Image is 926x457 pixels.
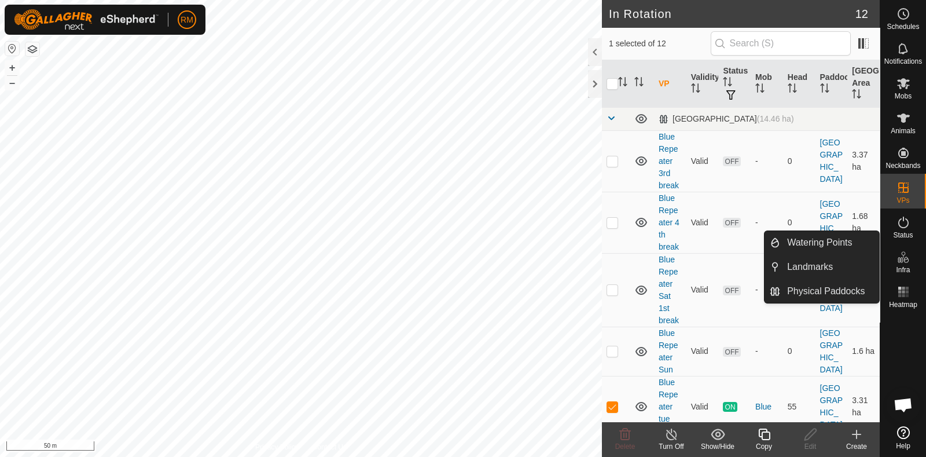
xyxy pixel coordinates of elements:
[820,328,843,374] a: [GEOGRAPHIC_DATA]
[751,60,783,108] th: Mob
[884,58,922,65] span: Notifications
[723,286,740,295] span: OFF
[5,42,19,56] button: Reset Map
[691,85,700,94] p-sorticon: Activate to sort
[787,236,852,250] span: Watering Points
[891,127,916,134] span: Animals
[14,9,159,30] img: Gallagher Logo
[723,79,732,88] p-sorticon: Activate to sort
[654,60,686,108] th: VP
[181,14,193,26] span: RM
[896,443,910,449] span: Help
[723,218,740,228] span: OFF
[886,387,921,422] div: Open chat
[815,60,848,108] th: Paddock
[820,267,843,313] a: [GEOGRAPHIC_DATA]
[847,130,880,192] td: 3.37 ha
[648,441,694,452] div: Turn Off
[787,441,833,452] div: Edit
[659,255,679,325] a: Blue Repeater Sat 1st break
[5,76,19,90] button: –
[787,260,833,274] span: Landmarks
[618,79,627,88] p-sorticon: Activate to sort
[757,114,794,123] span: (14.46 ha)
[765,231,879,254] li: Watering Points
[783,327,815,376] td: 0
[686,376,719,437] td: Valid
[847,376,880,437] td: 3.31 ha
[711,31,851,56] input: Search (S)
[889,301,917,308] span: Heatmap
[887,23,919,30] span: Schedules
[723,402,737,412] span: ON
[847,192,880,253] td: 1.68 ha
[659,378,678,436] a: Blue Repeater tue 7th
[686,253,719,327] td: Valid
[686,192,719,253] td: Valid
[885,162,920,169] span: Neckbands
[723,347,740,357] span: OFF
[847,327,880,376] td: 1.6 ha
[896,197,909,204] span: VPs
[659,132,679,190] a: Blue Repeater 3rd break
[820,138,843,184] a: [GEOGRAPHIC_DATA]
[896,266,910,273] span: Infra
[783,60,815,108] th: Head
[659,193,679,251] a: Blue Repeater 4 th break
[833,441,880,452] div: Create
[755,401,778,413] div: Blue
[765,280,879,303] li: Physical Paddocks
[5,61,19,75] button: +
[659,114,794,124] div: [GEOGRAPHIC_DATA]
[686,327,719,376] td: Valid
[780,231,879,254] a: Watering Points
[780,280,879,303] a: Physical Paddocks
[820,383,843,429] a: [GEOGRAPHIC_DATA]
[852,91,861,100] p-sorticon: Activate to sort
[755,155,778,167] div: -
[723,156,740,166] span: OFF
[659,328,678,374] a: Blue Repeater Sun
[847,60,880,108] th: [GEOGRAPHIC_DATA] Area
[25,42,39,56] button: Map Layers
[755,345,778,357] div: -
[788,85,797,94] p-sorticon: Activate to sort
[609,7,855,21] h2: In Rotation
[686,60,719,108] th: Validity
[718,60,751,108] th: Status
[880,422,926,454] a: Help
[686,130,719,192] td: Valid
[787,284,865,298] span: Physical Paddocks
[895,93,912,100] span: Mobs
[634,79,644,88] p-sorticon: Activate to sort
[255,442,299,452] a: Privacy Policy
[780,255,879,279] a: Landmarks
[755,85,765,94] p-sorticon: Activate to sort
[783,192,815,253] td: 0
[855,5,868,23] span: 12
[755,217,778,229] div: -
[783,130,815,192] td: 0
[893,232,913,239] span: Status
[313,442,347,452] a: Contact Us
[820,199,843,245] a: [GEOGRAPHIC_DATA]
[741,441,787,452] div: Copy
[783,376,815,437] td: 55
[755,284,778,296] div: -
[609,38,711,50] span: 1 selected of 12
[765,255,879,279] li: Landmarks
[694,441,741,452] div: Show/Hide
[615,443,635,451] span: Delete
[820,85,829,94] p-sorticon: Activate to sort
